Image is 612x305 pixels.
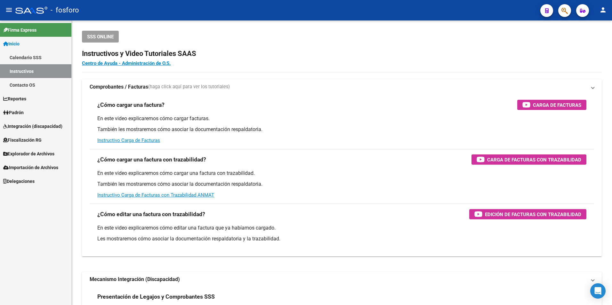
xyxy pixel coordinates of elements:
[3,95,26,102] span: Reportes
[3,27,36,34] span: Firma Express
[97,224,586,231] p: En este video explicaremos cómo editar una factura que ya habíamos cargado.
[487,156,581,164] span: Carga de Facturas con Trazabilidad
[97,100,165,109] h3: ¿Cómo cargar una factura?
[590,283,606,299] div: Open Intercom Messenger
[90,276,180,283] strong: Mecanismo Integración (Discapacidad)
[97,235,586,242] p: Les mostraremos cómo asociar la documentación respaldatoria y la trazabilidad.
[90,83,148,90] strong: Comprobantes / Facturas
[97,292,215,301] h3: Presentación de Legajos y Comprobantes SSS
[5,6,13,14] mat-icon: menu
[3,178,35,185] span: Delegaciones
[148,83,230,90] span: (haga click aquí para ver los tutoriales)
[469,209,586,219] button: Edición de Facturas con Trazabilidad
[517,100,586,110] button: Carga de Facturas
[533,101,581,109] span: Carga de Facturas
[3,123,62,130] span: Integración (discapacidad)
[3,164,58,171] span: Importación de Archivos
[97,115,586,122] p: En este video explicaremos cómo cargar facturas.
[97,155,206,164] h3: ¿Cómo cargar una factura con trazabilidad?
[51,3,79,17] span: - fosforo
[87,34,114,40] span: SSS ONLINE
[485,210,581,218] span: Edición de Facturas con Trazabilidad
[82,48,602,60] h2: Instructivos y Video Tutoriales SAAS
[97,181,586,188] p: También les mostraremos cómo asociar la documentación respaldatoria.
[97,192,214,198] a: Instructivo Carga de Facturas con Trazabilidad ANMAT
[97,137,160,143] a: Instructivo Carga de Facturas
[3,40,20,47] span: Inicio
[3,109,24,116] span: Padrón
[82,79,602,95] mat-expansion-panel-header: Comprobantes / Facturas(haga click aquí para ver los tutoriales)
[3,150,54,157] span: Explorador de Archivos
[82,31,119,43] button: SSS ONLINE
[82,95,602,256] div: Comprobantes / Facturas(haga click aquí para ver los tutoriales)
[97,170,586,177] p: En este video explicaremos cómo cargar una factura con trazabilidad.
[3,137,42,144] span: Fiscalización RG
[599,6,607,14] mat-icon: person
[82,60,171,66] a: Centro de Ayuda - Administración de O.S.
[97,210,205,219] h3: ¿Cómo editar una factura con trazabilidad?
[471,154,586,165] button: Carga de Facturas con Trazabilidad
[97,126,586,133] p: También les mostraremos cómo asociar la documentación respaldatoria.
[82,272,602,287] mat-expansion-panel-header: Mecanismo Integración (Discapacidad)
